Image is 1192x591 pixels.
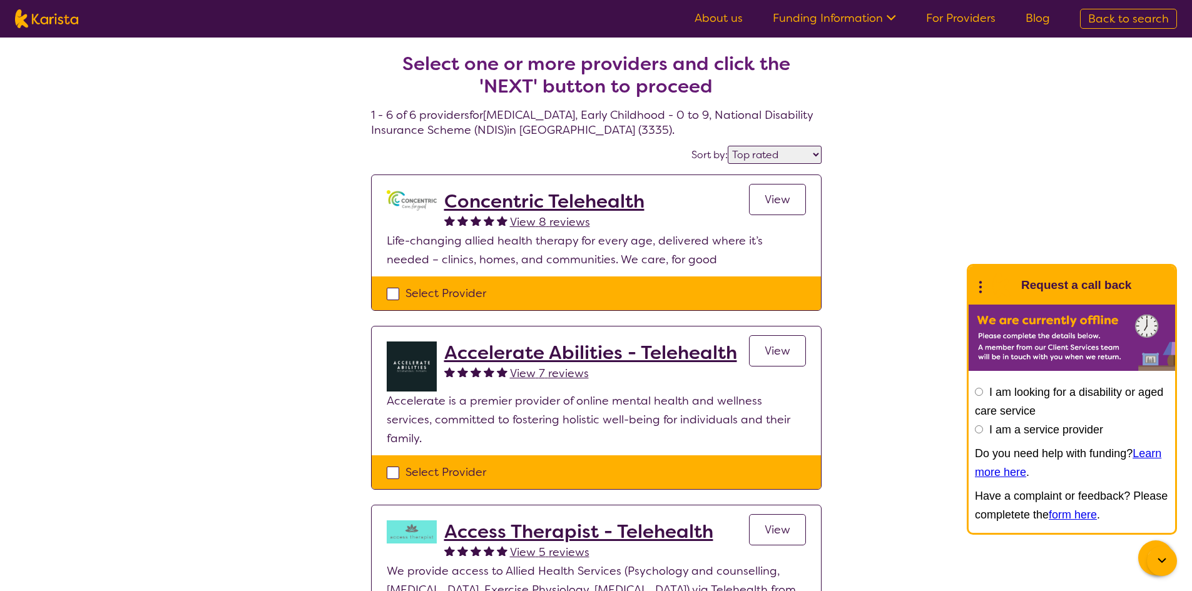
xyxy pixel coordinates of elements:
[457,215,468,226] img: fullstar
[471,545,481,556] img: fullstar
[691,148,728,161] label: Sort by:
[975,487,1169,524] p: Have a complaint or feedback? Please completete the .
[497,215,507,226] img: fullstar
[510,364,589,383] a: View 7 reviews
[387,520,437,543] img: hzy3j6chfzohyvwdpojv.png
[471,366,481,377] img: fullstar
[975,386,1163,417] label: I am looking for a disability or aged care service
[457,545,468,556] img: fullstar
[387,231,806,269] p: Life-changing allied health therapy for every age, delivered where it’s needed – clinics, homes, ...
[1088,11,1169,26] span: Back to search
[371,23,822,138] h4: 1 - 6 of 6 providers for [MEDICAL_DATA] , Early Childhood - 0 to 9 , National Disability Insuranc...
[497,545,507,556] img: fullstar
[773,11,896,26] a: Funding Information
[975,444,1169,482] p: Do you need help with funding? .
[1080,9,1177,29] a: Back to search
[457,366,468,377] img: fullstar
[444,341,737,364] a: Accelerate Abilities - Telehealth
[444,190,644,213] a: Concentric Telehealth
[695,11,743,26] a: About us
[444,366,455,377] img: fullstar
[749,514,806,545] a: View
[510,215,590,230] span: View 8 reviews
[484,215,494,226] img: fullstar
[765,343,790,358] span: View
[765,522,790,537] span: View
[1049,508,1097,521] a: form here
[510,213,590,231] a: View 8 reviews
[765,192,790,207] span: View
[444,545,455,556] img: fullstar
[386,53,807,98] h2: Select one or more providers and click the 'NEXT' button to proceed
[989,423,1103,436] label: I am a service provider
[510,366,589,381] span: View 7 reviews
[484,366,494,377] img: fullstar
[989,273,1014,298] img: Karista
[1138,540,1173,575] button: Channel Menu
[749,335,806,366] a: View
[387,341,437,391] img: byb1jkvtmcu0ftjdkjvo.png
[471,215,481,226] img: fullstar
[749,184,806,215] a: View
[926,11,996,26] a: For Providers
[497,366,507,377] img: fullstar
[484,545,494,556] img: fullstar
[510,545,589,560] span: View 5 reviews
[387,190,437,211] img: gbybpnyn6u9ix5kguem6.png
[15,9,78,28] img: Karista logo
[444,520,713,543] a: Access Therapist - Telehealth
[1026,11,1050,26] a: Blog
[444,215,455,226] img: fullstar
[510,543,589,562] a: View 5 reviews
[969,305,1175,371] img: Karista offline chat form to request call back
[387,391,806,448] p: Accelerate is a premier provider of online mental health and wellness services, committed to fost...
[1021,276,1131,295] h1: Request a call back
